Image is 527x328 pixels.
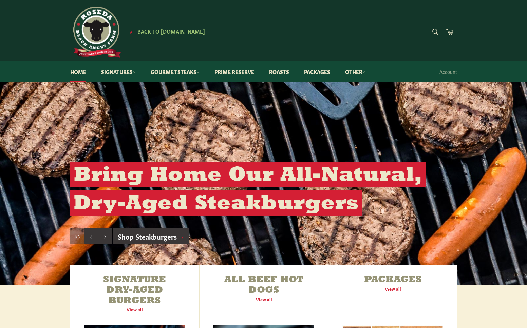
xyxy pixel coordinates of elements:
button: Previous slide [84,228,98,245]
span: 1/3 [74,233,80,239]
a: Home [63,61,93,82]
a: Other [338,61,372,82]
div: Slide 1, current [70,228,84,245]
button: Next slide [98,228,112,245]
a: Roasts [262,61,296,82]
a: Prime Reserve [208,61,261,82]
a: Packages [297,61,337,82]
a: ★ Back to [DOMAIN_NAME] [126,29,205,34]
span: → [178,231,185,241]
span: Back to [DOMAIN_NAME] [137,27,205,35]
a: Shop Steakburgers [113,228,190,245]
a: Account [436,62,460,82]
a: Signatures [94,61,143,82]
a: Gourmet Steaks [144,61,206,82]
span: ★ [129,29,133,34]
h2: Bring Home Our All-Natural, Dry-Aged Steakburgers [70,162,426,216]
img: Roseda Beef [70,7,121,58]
